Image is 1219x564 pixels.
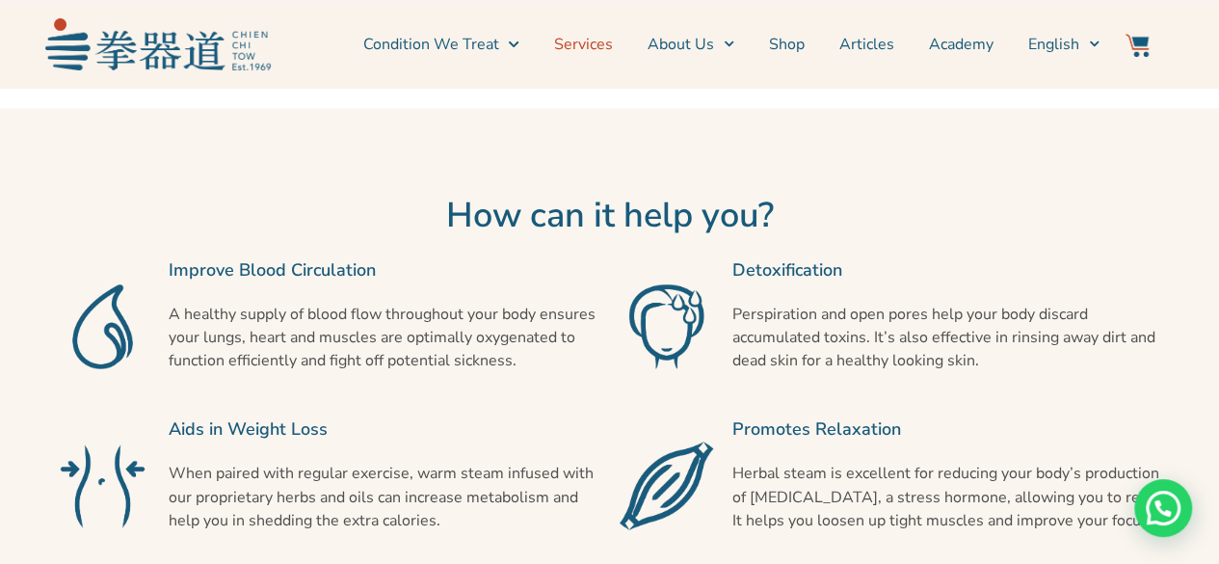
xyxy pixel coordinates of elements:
a: English [1028,20,1100,68]
span: English [1028,33,1079,56]
h2: Detoxification [732,256,1164,283]
a: Services [554,20,613,68]
a: Shop [769,20,805,68]
img: Chien Chi Tow Web Icons-51 [620,439,713,532]
a: Condition We Treat [362,20,518,68]
a: Articles [839,20,894,68]
h2: Promotes Relaxation [732,416,1164,443]
a: About Us [648,20,734,68]
p: A healthy supply of blood flow throughout your body ensures your lungs, heart and muscles are opt... [169,303,600,372]
p: When paired with regular exercise, warm steam infused with our proprietary herbs and oils can inc... [169,462,600,531]
img: Services Icon-22 [56,440,149,533]
h2: Improve Blood Circulation [169,256,600,283]
nav: Menu [280,20,1100,68]
h2: How can it help you? [56,195,1164,237]
img: Services Icon-20 [620,280,713,373]
img: Services Icon-02 [56,280,149,373]
p: Herbal steam is excellent for reducing your body’s production of [MEDICAL_DATA], a stress hormone... [732,462,1164,531]
h2: Aids in Weight Loss [169,416,600,443]
a: Academy [929,20,994,68]
p: Perspiration and open pores help your body discard accumulated toxins. It’s also effective in rin... [732,303,1164,372]
img: Website Icon-03 [1126,34,1149,57]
